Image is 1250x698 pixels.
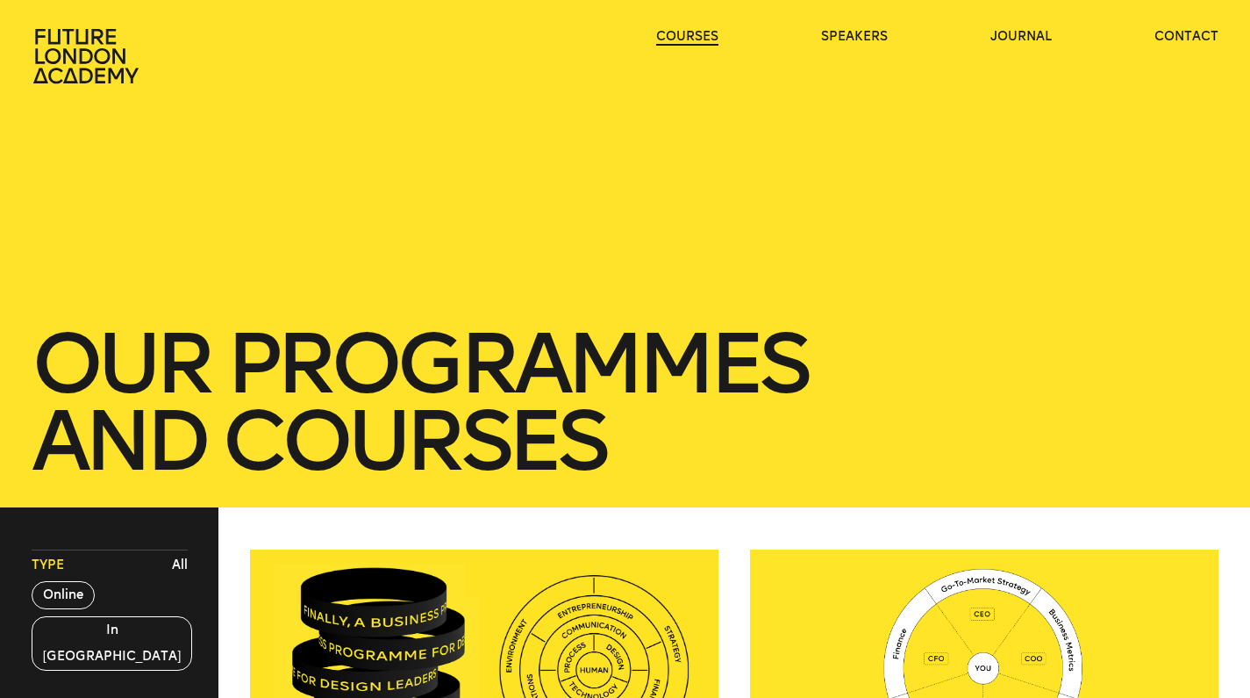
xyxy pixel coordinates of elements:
a: journal [990,28,1052,46]
span: Type [32,557,64,574]
button: In [GEOGRAPHIC_DATA] [32,616,193,671]
button: Online [32,581,95,609]
button: All [168,552,192,579]
a: courses [656,28,718,46]
a: speakers [821,28,888,46]
a: contact [1154,28,1218,46]
h1: our Programmes and courses [32,325,1219,479]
